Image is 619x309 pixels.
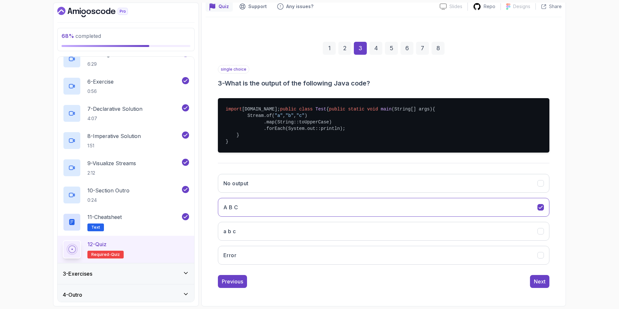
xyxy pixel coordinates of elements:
a: Dashboard [57,7,143,17]
div: 4 [369,42,382,55]
p: Quiz [219,3,229,10]
button: No output [218,174,549,193]
h3: 3 - What is the output of the following Java code? [218,79,549,88]
div: 2 [338,42,351,55]
span: Text [91,225,100,230]
button: A B C [218,198,549,217]
button: Share [535,3,562,10]
button: Error [218,246,549,265]
span: static [348,107,364,112]
span: class [299,107,313,112]
h3: a b c [223,227,236,235]
button: 11-CheatsheetText [63,213,189,231]
button: Next [530,275,549,288]
div: 5 [385,42,398,55]
p: single choice [218,65,249,74]
button: 7-Declarative Solution4:07 [63,104,189,122]
p: 12 - Quiz [87,240,107,248]
button: 12-QuizRequired-quiz [63,240,189,258]
button: Feedback button [273,1,317,12]
h3: No output [223,179,249,187]
span: "a" [275,113,283,118]
h3: 3 - Exercises [63,270,92,278]
button: Previous [218,275,247,288]
h3: A B C [223,203,238,211]
p: Repo [484,3,495,10]
h3: 4 - Outro [63,291,82,299]
p: 1:51 [87,143,141,149]
button: Support button [235,1,271,12]
button: a b c [218,222,549,241]
div: 8 [432,42,445,55]
span: quiz [111,252,120,257]
p: Slides [449,3,462,10]
p: 6:29 [87,61,164,67]
p: Designs [513,3,530,10]
p: 11 - Cheatsheet [87,213,122,221]
span: public [329,107,345,112]
button: 9-Visualize Streams2:12 [63,159,189,177]
button: 6-Exercise0:56 [63,77,189,95]
p: 8 - Imperative Solution [87,132,141,140]
p: Support [248,3,267,10]
span: import [226,107,242,112]
p: 4:07 [87,115,142,122]
span: completed [62,33,101,39]
div: Previous [222,278,243,285]
p: Share [549,3,562,10]
div: 1 [323,42,336,55]
button: 3-Exercises [58,263,194,284]
h3: Error [223,251,236,259]
span: public [280,107,296,112]
div: 3 [354,42,367,55]
div: 7 [416,42,429,55]
span: Required- [91,252,111,257]
span: (String[] args) [392,107,433,112]
span: Test [315,107,326,112]
p: 2:12 [87,170,136,176]
p: 10 - Section Outro [87,187,129,194]
span: "c" [296,113,304,118]
p: 9 - Visualize Streams [87,159,136,167]
button: 5-Getting Started With Streams6:29 [63,50,189,68]
span: "b" [286,113,294,118]
button: 4-Outro [58,284,194,305]
p: 6 - Exercise [87,78,114,86]
button: 8-Imperative Solution1:51 [63,132,189,150]
p: Any issues? [286,3,313,10]
span: main [381,107,392,112]
span: 68 % [62,33,74,39]
span: void [367,107,378,112]
button: 10-Section Outro0:24 [63,186,189,204]
p: 0:24 [87,197,129,203]
pre: [DOMAIN_NAME]; { { Stream.of( , , ) .map(String::toUpperCase) .forEach(System.out::println); } } [218,98,549,153]
div: Next [534,278,546,285]
div: 6 [400,42,413,55]
button: quiz button [206,1,233,12]
p: 7 - Declarative Solution [87,105,142,113]
a: Repo [468,3,501,11]
p: 0:56 [87,88,114,95]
